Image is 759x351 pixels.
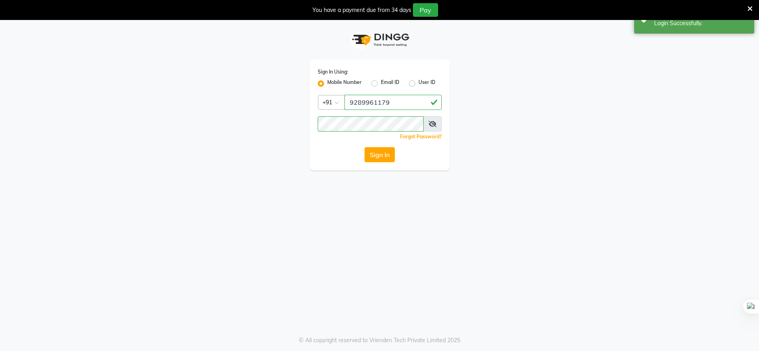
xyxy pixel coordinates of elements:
[327,79,362,88] label: Mobile Number
[348,28,412,52] img: logo1.svg
[344,95,442,110] input: Username
[654,19,748,28] div: Login Successfully.
[400,134,442,140] a: Forgot Password?
[419,79,435,88] label: User ID
[413,3,438,17] button: Pay
[312,6,411,14] div: You have a payment due from 34 days
[318,68,348,76] label: Sign In Using:
[318,116,424,132] input: Username
[381,79,399,88] label: Email ID
[364,147,395,162] button: Sign In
